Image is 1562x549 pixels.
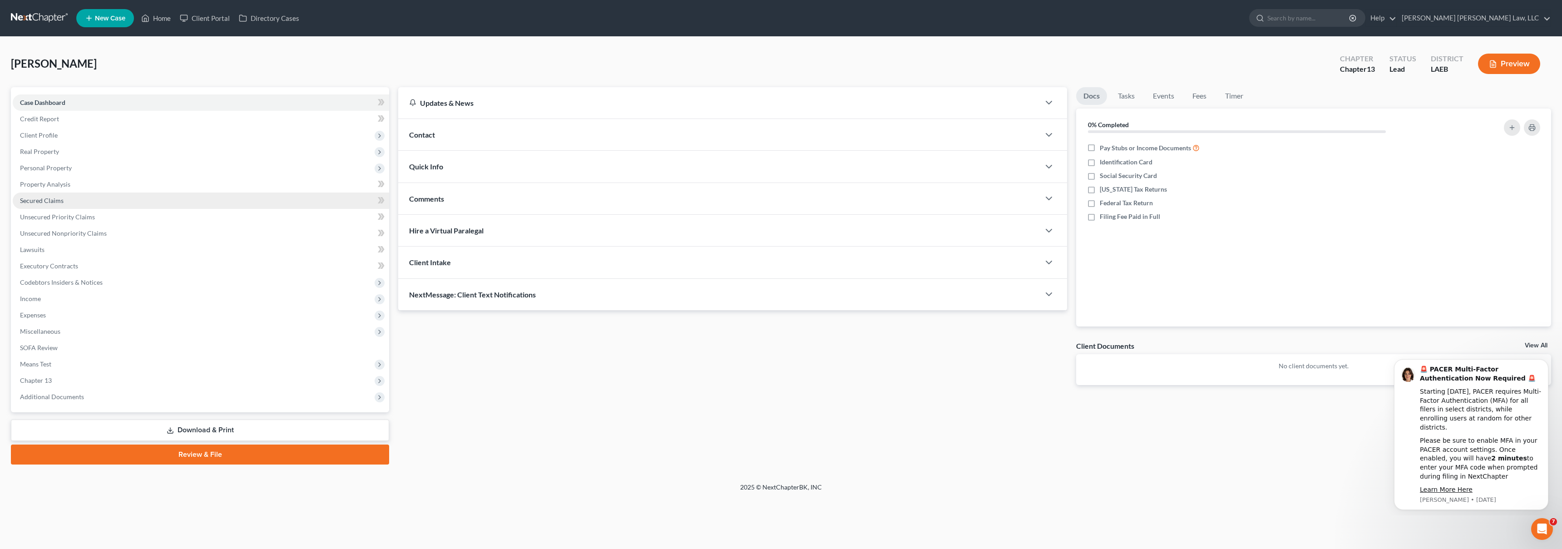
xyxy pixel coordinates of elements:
span: Comments [409,194,444,203]
span: Identification Card [1100,158,1152,167]
div: District [1431,54,1463,64]
span: SOFA Review [20,344,58,351]
span: Contact [409,130,435,139]
button: Preview [1478,54,1540,74]
a: Executory Contracts [13,258,389,274]
span: Client Profile [20,131,58,139]
div: Chapter [1340,64,1375,74]
span: Means Test [20,360,51,368]
a: Download & Print [11,420,389,441]
span: Property Analysis [20,180,70,188]
input: Search by name... [1267,10,1350,26]
div: Status [1389,54,1416,64]
span: Client Intake [409,258,451,267]
span: 7 [1550,518,1557,525]
div: Updates & News [409,98,1029,108]
span: Personal Property [20,164,72,172]
a: Case Dashboard [13,94,389,111]
div: Chapter [1340,54,1375,64]
iframe: Intercom live chat [1531,518,1553,540]
span: Executory Contracts [20,262,78,270]
a: Property Analysis [13,176,389,193]
span: Quick Info [409,162,443,171]
span: Hire a Virtual Paralegal [409,226,484,235]
span: Income [20,295,41,302]
a: Secured Claims [13,193,389,209]
a: Unsecured Priority Claims [13,209,389,225]
span: Real Property [20,148,59,155]
a: Review & File [11,445,389,465]
iframe: Intercom notifications message [1380,351,1562,515]
a: View All [1525,342,1547,349]
span: New Case [95,15,125,22]
div: Lead [1389,64,1416,74]
p: No client documents yet. [1083,361,1544,371]
strong: 0% Completed [1088,121,1129,129]
span: Pay Stubs or Income Documents [1100,143,1191,153]
a: [PERSON_NAME] [PERSON_NAME] Law, LLC [1397,10,1551,26]
span: Miscellaneous [20,327,60,335]
a: Client Portal [175,10,234,26]
a: Fees [1185,87,1214,105]
a: Unsecured Nonpriority Claims [13,225,389,242]
a: Lawsuits [13,242,389,258]
a: Docs [1076,87,1107,105]
span: Secured Claims [20,197,64,204]
span: Lawsuits [20,246,44,253]
span: NextMessage: Client Text Notifications [409,290,536,299]
span: Filing Fee Paid in Full [1100,212,1160,221]
a: Help [1366,10,1396,26]
a: Events [1146,87,1181,105]
a: Directory Cases [234,10,304,26]
span: Expenses [20,311,46,319]
span: [US_STATE] Tax Returns [1100,185,1167,194]
span: Credit Report [20,115,59,123]
a: Home [137,10,175,26]
span: Additional Documents [20,393,84,401]
a: Credit Report [13,111,389,127]
div: LAEB [1431,64,1463,74]
span: 13 [1367,64,1375,73]
span: Case Dashboard [20,99,65,106]
a: Tasks [1111,87,1142,105]
a: SOFA Review [13,340,389,356]
span: Codebtors Insiders & Notices [20,278,103,286]
span: Chapter 13 [20,376,52,384]
div: 2025 © NextChapterBK, INC [522,483,1040,499]
span: Federal Tax Return [1100,198,1153,208]
a: Timer [1218,87,1251,105]
span: Unsecured Nonpriority Claims [20,229,107,237]
div: Client Documents [1076,341,1134,351]
span: Social Security Card [1100,171,1157,180]
span: Unsecured Priority Claims [20,213,95,221]
span: [PERSON_NAME] [11,57,97,70]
